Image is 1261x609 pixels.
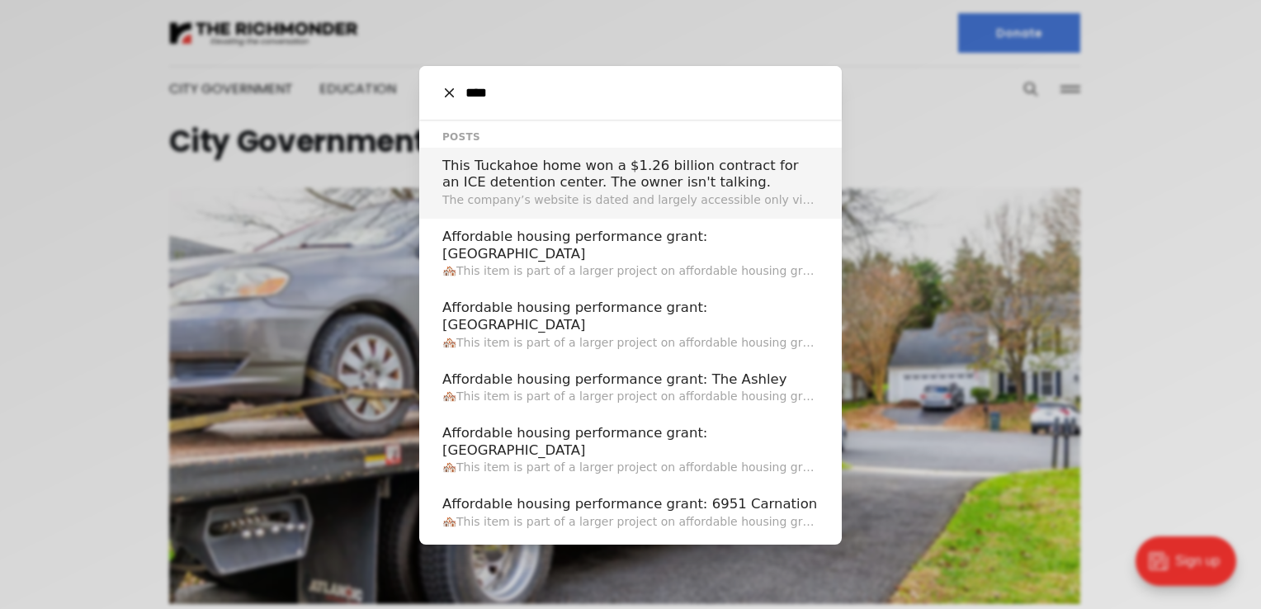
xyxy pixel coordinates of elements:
p: 🏘️This item is part of a larger project on affordable housing grants in [GEOGRAPHIC_DATA]. See th... [442,262,819,280]
h2: Affordable housing performance grant: 6951 Carnation [442,496,819,513]
p: 🏘️This item is part of a larger project on affordable housing grants in [GEOGRAPHIC_DATA]. See th... [442,334,819,352]
h2: Affordable housing performance grant: The Ashley [442,371,819,389]
h1: Posts [442,130,819,144]
p: 🏘️This item is part of a larger project on affordable housing grants in [GEOGRAPHIC_DATA]. See th... [442,388,819,405]
h2: Affordable housing performance grant: [GEOGRAPHIC_DATA] [442,425,819,459]
p: The company’s website is dated and largely accessible only via login. [442,191,819,209]
h2: Affordable housing performance grant: [GEOGRAPHIC_DATA] [442,300,819,333]
p: 🏘️This item is part of a larger project on affordable housing grants in [GEOGRAPHIC_DATA]. See th... [442,513,819,531]
h2: Affordable housing performance grant: [GEOGRAPHIC_DATA] [442,229,819,262]
p: 🏘️This item is part of a larger project on affordable housing grants in [GEOGRAPHIC_DATA]. See th... [442,459,819,476]
h2: This Tuckahoe home won a $1.26 billion contract for an ICE detention center. The owner isn't talk... [442,158,819,191]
